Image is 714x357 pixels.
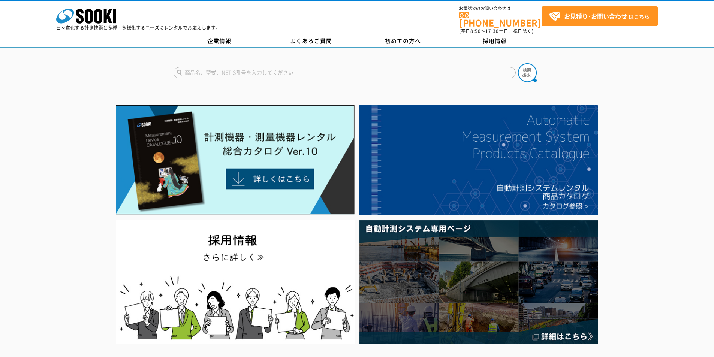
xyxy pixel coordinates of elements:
[449,36,541,47] a: 採用情報
[518,63,537,82] img: btn_search.png
[470,28,481,34] span: 8:50
[459,6,542,11] span: お電話でのお問い合わせは
[174,36,265,47] a: 企業情報
[485,28,499,34] span: 17:30
[116,220,355,344] img: SOOKI recruit
[459,12,542,27] a: [PHONE_NUMBER]
[459,28,533,34] span: (平日 ～ 土日、祝日除く)
[174,67,516,78] input: 商品名、型式、NETIS番号を入力してください
[359,220,598,344] img: 自動計測システム専用ページ
[549,11,650,22] span: はこちら
[385,37,421,45] span: 初めての方へ
[265,36,357,47] a: よくあるご質問
[542,6,658,26] a: お見積り･お問い合わせはこちら
[116,105,355,215] img: Catalog Ver10
[564,12,627,21] strong: お見積り･お問い合わせ
[357,36,449,47] a: 初めての方へ
[359,105,598,215] img: 自動計測システムカタログ
[56,25,220,30] p: 日々進化する計測技術と多種・多様化するニーズにレンタルでお応えします。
